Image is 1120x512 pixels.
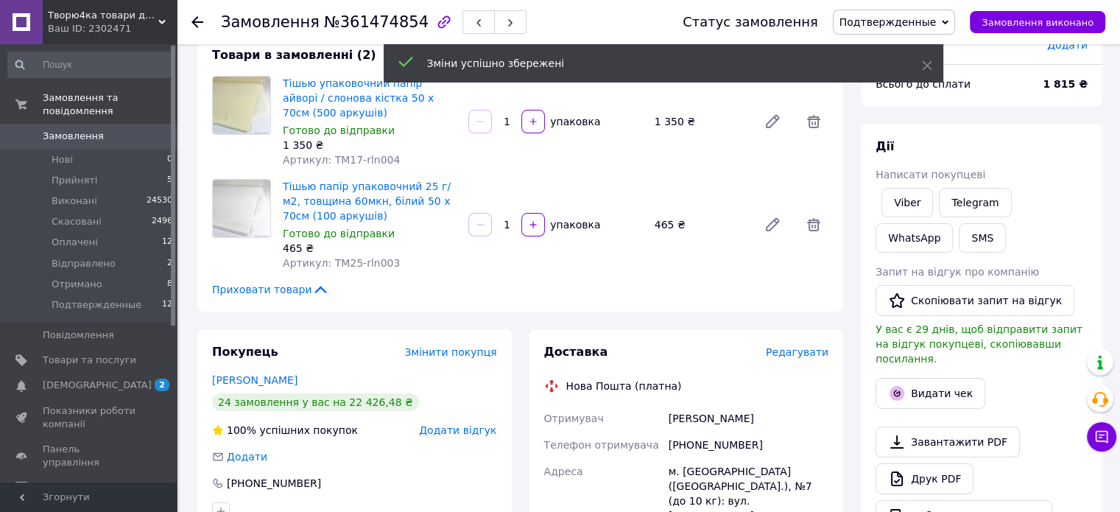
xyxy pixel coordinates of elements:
[982,17,1093,28] span: Замовлення виконано
[876,323,1082,365] span: У вас є 29 днів, щоб відправити запит на відгук покупцеві, скопіювавши посилання.
[758,107,787,136] a: Редагувати
[546,114,602,129] div: упаковка
[649,111,752,132] div: 1 350 ₴
[7,52,174,78] input: Пошук
[876,223,953,253] a: WhatsApp
[52,194,97,208] span: Виконані
[155,379,169,391] span: 2
[283,241,457,256] div: 465 ₴
[876,427,1020,457] a: Завантажити PDF
[43,329,114,342] span: Повідомлення
[405,346,497,358] span: Змінити покупця
[959,223,1006,253] button: SMS
[881,188,933,217] a: Viber
[544,439,659,451] span: Телефон отримувача
[52,257,116,270] span: Відправлено
[546,217,602,232] div: упаковка
[212,374,297,386] a: [PERSON_NAME]
[48,22,177,35] div: Ваш ID: 2302471
[799,107,828,136] span: Видалити
[876,266,1039,278] span: Запит на відгук про компанію
[799,210,828,239] span: Видалити
[839,16,937,28] span: Подтвержденные
[876,378,985,409] button: Видати чек
[283,257,400,269] span: Артикул: TM25-rln003
[876,285,1074,316] button: Скопіювати запит на відгук
[221,13,320,31] span: Замовлення
[876,169,985,180] span: Написати покупцеві
[876,463,973,494] a: Друк PDF
[419,424,496,436] span: Додати відгук
[666,405,831,432] div: [PERSON_NAME]
[162,236,172,249] span: 12
[48,9,158,22] span: Творю4ка товари для упаковки та декору
[213,180,270,237] img: Тішью папір упаковочний 25 г/м2, товщина 60мкн, білий 50 х 70см (100 аркушів)
[212,48,376,62] span: Товари в замовленні (2)
[43,379,152,392] span: [DEMOGRAPHIC_DATA]
[167,257,172,270] span: 2
[876,78,971,90] span: Всього до сплати
[563,379,686,393] div: Нова Пошта (платна)
[52,153,73,166] span: Нові
[147,194,172,208] span: 24530
[213,77,270,134] img: Тішью упаковочний папір айворі / слонова кістка 50 х 70см (500 аркушів)
[225,476,323,491] div: [PHONE_NUMBER]
[212,393,419,411] div: 24 замовлення у вас на 22 426,48 ₴
[758,210,787,239] a: Редагувати
[52,174,97,187] span: Прийняті
[167,174,172,187] span: 5
[1047,39,1088,51] span: Додати
[43,130,104,143] span: Замовлення
[876,139,894,153] span: Дії
[939,188,1011,217] a: Telegram
[666,432,831,458] div: [PHONE_NUMBER]
[212,345,278,359] span: Покупець
[152,215,172,228] span: 2496
[1043,78,1088,90] b: 1 815 ₴
[427,56,885,71] div: Зміни успішно збережені
[324,13,429,31] span: №361474854
[544,345,608,359] span: Доставка
[227,424,256,436] span: 100%
[167,153,172,166] span: 0
[283,228,395,239] span: Готово до відправки
[283,125,395,136] span: Готово до відправки
[52,298,141,312] span: Подтвержденные
[649,214,752,235] div: 465 ₴
[212,282,329,297] span: Приховати товари
[212,423,358,438] div: успішних покупок
[283,180,451,222] a: Тішью папір упаковочний 25 г/м2, товщина 60мкн, білий 50 х 70см (100 аркушів)
[43,404,136,431] span: Показники роботи компанії
[283,154,400,166] span: Артикул: TM17-rln004
[227,451,267,463] span: Додати
[970,11,1105,33] button: Замовлення виконано
[683,15,818,29] div: Статус замовлення
[167,278,172,291] span: 8
[43,443,136,469] span: Панель управління
[43,481,81,494] span: Відгуки
[162,298,172,312] span: 12
[191,15,203,29] div: Повернутися назад
[52,278,102,291] span: Отримано
[1087,422,1116,452] button: Чат з покупцем
[43,354,136,367] span: Товари та послуги
[283,77,434,119] a: Тішью упаковочний папір айворі / слонова кістка 50 х 70см (500 аркушів)
[544,466,583,477] span: Адреса
[283,138,457,152] div: 1 350 ₴
[43,91,177,118] span: Замовлення та повідомлення
[766,346,828,358] span: Редагувати
[544,413,604,424] span: Отримувач
[52,236,98,249] span: Оплачені
[52,215,102,228] span: Скасовані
